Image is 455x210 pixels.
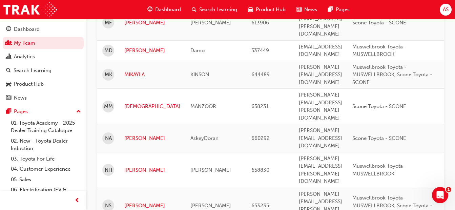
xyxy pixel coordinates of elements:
[105,19,112,27] span: MF
[446,187,451,192] span: 1
[3,22,84,105] button: DashboardMy TeamAnalyticsSearch LearningProduct HubNews
[105,202,111,210] span: NS
[3,37,84,49] a: My Team
[352,44,407,58] span: Muswellbrook Toyota - MUSWELLBROOK
[251,71,270,78] span: 644489
[3,105,84,118] button: Pages
[299,92,342,121] span: [PERSON_NAME][EMAIL_ADDRESS][PERSON_NAME][DOMAIN_NAME]
[3,50,84,63] a: Analytics
[443,6,449,14] span: AS
[6,95,11,101] span: news-icon
[6,68,11,74] span: search-icon
[8,118,84,136] a: 01. Toyota Academy - 2025 Dealer Training Catalogue
[251,167,269,173] span: 658830
[76,107,81,116] span: up-icon
[323,3,355,17] a: pages-iconPages
[352,135,406,141] span: Scone Toyota - SCONE
[251,203,269,209] span: 653235
[6,109,11,115] span: pages-icon
[3,23,84,36] a: Dashboard
[190,71,209,78] span: KINSON
[14,80,44,88] div: Product Hub
[104,103,113,110] span: MM
[251,20,269,26] span: 613906
[190,103,216,109] span: MANZOOR
[124,166,180,174] a: [PERSON_NAME]
[186,3,243,17] a: search-iconSearch Learning
[304,6,317,14] span: News
[104,47,112,55] span: MD
[248,5,253,14] span: car-icon
[251,103,269,109] span: 658231
[14,67,51,75] div: Search Learning
[6,54,11,60] span: chart-icon
[3,78,84,90] a: Product Hub
[142,3,186,17] a: guage-iconDashboard
[124,103,180,110] a: [DEMOGRAPHIC_DATA]
[440,4,452,16] button: AS
[3,64,84,77] a: Search Learning
[352,64,432,85] span: Muswellbrook Toyota - MUSWELLBROOK, Scone Toyota - SCONE
[14,53,35,61] div: Analytics
[3,2,57,17] img: Trak
[14,94,27,102] div: News
[105,71,112,79] span: MK
[291,3,323,17] a: news-iconNews
[14,25,40,33] div: Dashboard
[299,64,342,85] span: [PERSON_NAME][EMAIL_ADDRESS][DOMAIN_NAME]
[190,203,231,209] span: [PERSON_NAME]
[75,196,80,205] span: prev-icon
[14,108,28,115] div: Pages
[190,167,231,173] span: [PERSON_NAME]
[190,47,205,54] span: Damo
[6,81,11,87] span: car-icon
[251,47,269,54] span: 537449
[352,103,406,109] span: Scone Toyota - SCONE
[124,134,180,142] a: [PERSON_NAME]
[256,6,286,14] span: Product Hub
[8,154,84,164] a: 03. Toyota For Life
[352,20,406,26] span: Scone Toyota - SCONE
[124,202,180,210] a: [PERSON_NAME]
[192,5,197,14] span: search-icon
[432,187,448,203] iframe: Intercom live chat
[6,40,11,46] span: people-icon
[190,20,231,26] span: [PERSON_NAME]
[243,3,291,17] a: car-iconProduct Hub
[8,174,84,185] a: 05. Sales
[124,71,180,79] a: MIKAYLA
[299,44,342,58] span: [EMAIL_ADDRESS][DOMAIN_NAME]
[199,6,237,14] span: Search Learning
[8,185,84,203] a: 06. Electrification (EV & Hybrid)
[105,134,112,142] span: NA
[124,19,180,27] a: [PERSON_NAME]
[8,164,84,174] a: 04. Customer Experience
[8,136,84,154] a: 02. New - Toyota Dealer Induction
[352,163,407,177] span: Muswellbrook Toyota - MUSWELLBROOK
[299,155,342,185] span: [PERSON_NAME][EMAIL_ADDRESS][PERSON_NAME][DOMAIN_NAME]
[336,6,350,14] span: Pages
[190,135,219,141] span: AskeyDoran
[3,92,84,104] a: News
[147,5,152,14] span: guage-icon
[251,135,270,141] span: 660292
[105,166,112,174] span: NH
[299,127,342,149] span: [PERSON_NAME][EMAIL_ADDRESS][DOMAIN_NAME]
[155,6,181,14] span: Dashboard
[124,47,180,55] a: [PERSON_NAME]
[6,26,11,33] span: guage-icon
[328,5,333,14] span: pages-icon
[296,5,302,14] span: news-icon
